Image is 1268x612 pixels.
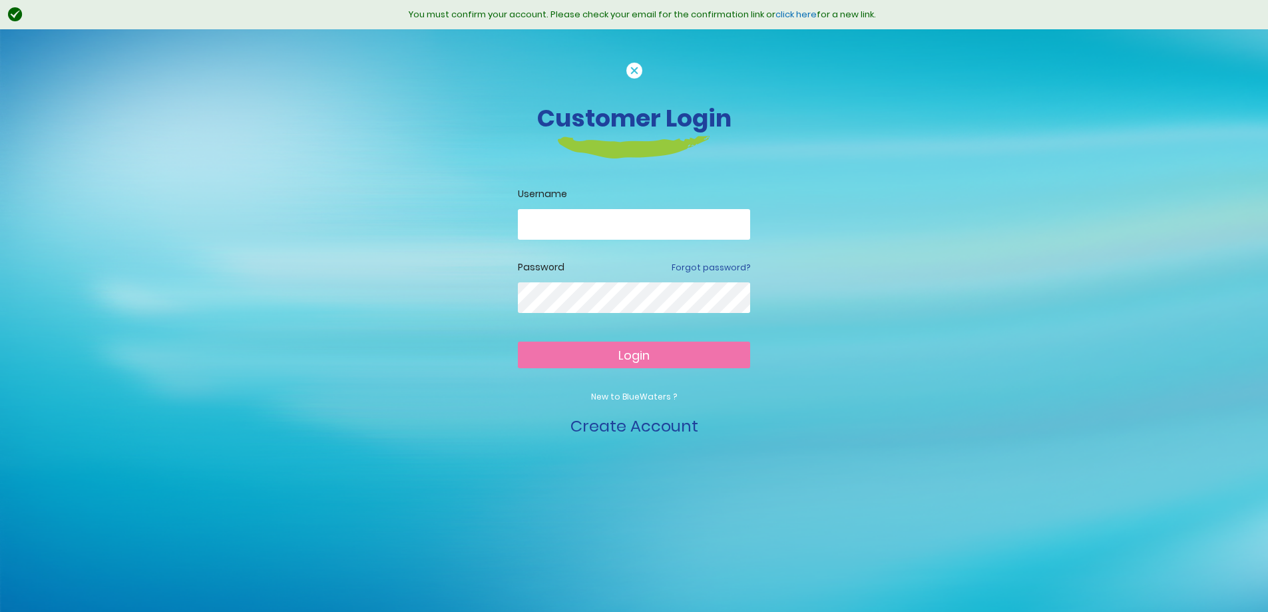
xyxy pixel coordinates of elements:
a: Forgot password? [672,262,750,274]
img: cancel [626,63,642,79]
p: New to BlueWaters ? [518,391,750,403]
img: login-heading-border.png [558,136,710,158]
a: Create Account [570,415,698,437]
span: Login [618,347,650,364]
h3: Customer Login [265,104,1004,133]
button: Login [518,342,750,368]
a: click here [775,8,817,21]
label: Password [518,260,564,274]
label: Username [518,187,750,201]
div: You must confirm your account. Please check your email for the confirmation link or for a new link. [30,8,1255,21]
